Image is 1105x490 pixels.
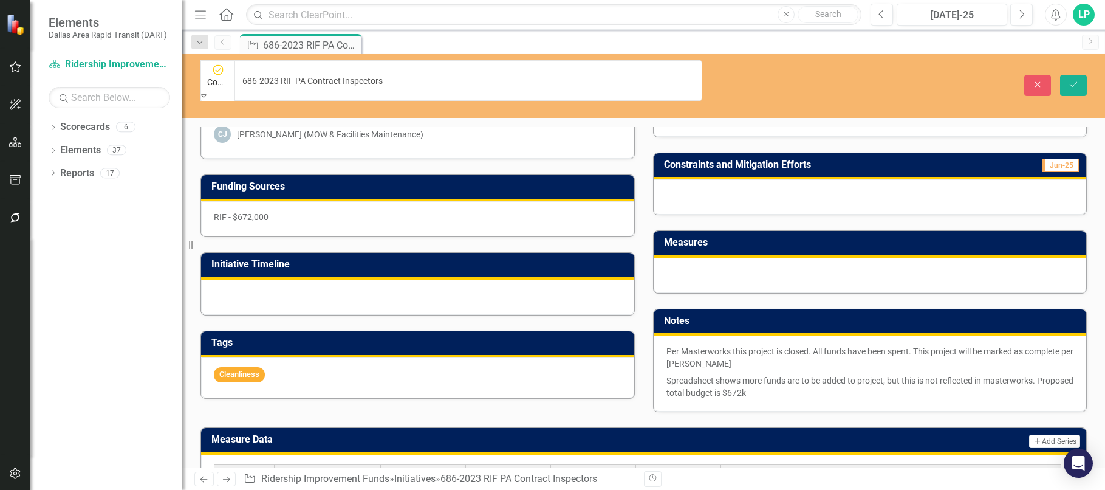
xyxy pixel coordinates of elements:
[979,466,1058,488] span: Remaining Project Budget
[440,473,597,485] div: 686-2023 RIF PA Contract Inspectors
[664,159,996,170] h3: Constraints and Mitigation Efforts
[1029,435,1080,448] button: Add Series
[116,122,135,133] div: 6
[60,143,101,157] a: Elements
[211,337,628,348] h3: Tags
[798,6,858,23] button: Search
[1073,4,1095,26] button: LP
[666,345,1074,372] p: Per Masterworks this project is closed. All funds have been spent. This project will be marked as...
[553,466,633,488] span: "Displaced Funds" for Other Uses
[214,367,265,382] span: Cleanliness
[60,120,110,134] a: Scorecards
[666,372,1074,399] p: Spreadsheet shows more funds are to be added to project, but this is not reflected in masterworks...
[475,466,542,477] span: Existing Budget
[214,126,231,143] div: CJ
[815,9,841,19] span: Search
[212,64,224,76] img: Complete
[207,76,228,88] div: Complete
[917,466,949,477] span: Actuals
[664,316,1081,326] h3: Notes
[49,87,170,108] input: Search Below...
[231,466,258,477] span: Period
[211,181,628,192] h3: Funding Sources
[244,472,634,486] div: » »
[234,60,702,101] input: This field is required
[394,473,436,485] a: Initiatives
[49,30,167,40] small: Dallas Area Rapid Transit (DART)
[49,15,167,30] span: Elements
[1064,449,1093,478] div: Open Intercom Messenger
[639,466,717,477] span: Additional Needed
[211,259,628,270] h3: Initiative Timeline
[211,434,685,445] h3: Measure Data
[1042,159,1079,172] span: Jun-25
[261,473,389,485] a: Ridership Improvement Funds
[901,8,1003,22] div: [DATE]-25
[100,168,120,178] div: 17
[5,13,27,35] img: ClearPoint Strategy
[278,468,287,477] img: 8DAGhfEEPCf229AAAAAElFTkSuQmCC
[664,237,1081,248] h3: Measures
[246,4,861,26] input: Search ClearPoint...
[107,145,126,156] div: 37
[60,167,94,181] a: Reports
[49,58,170,72] a: Ridership Improvement Funds
[321,466,349,477] span: Status
[214,211,621,223] p: RIF - $672,000
[897,4,1007,26] button: [DATE]-25
[263,38,358,53] div: 686-2023 RIF PA Contract Inspectors
[237,128,423,140] div: [PERSON_NAME] (MOW & Facilities Maintenance)
[383,466,463,488] span: Near-Term Estimate to Board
